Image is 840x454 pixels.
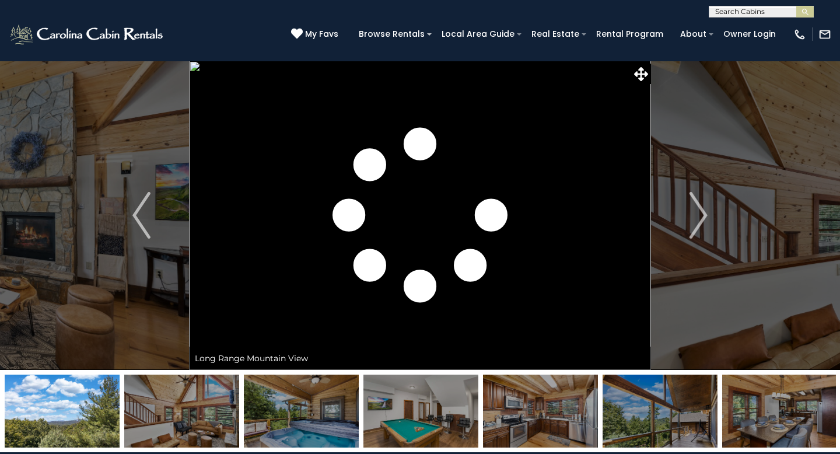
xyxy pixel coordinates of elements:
img: 163277322 [722,375,837,448]
img: 163277319 [603,375,717,448]
a: Rental Program [590,25,669,43]
img: arrow [689,192,707,239]
button: Next [651,61,746,370]
img: arrow [132,192,150,239]
img: 163277333 [5,375,120,448]
img: phone-regular-white.png [793,28,806,41]
a: Real Estate [526,25,585,43]
a: Local Area Guide [436,25,520,43]
a: My Favs [291,28,341,41]
button: Previous [94,61,189,370]
img: 163277318 [483,375,598,448]
img: 163277320 [363,375,478,448]
div: Long Range Mountain View [189,347,651,370]
span: My Favs [305,28,338,40]
img: White-1-2.png [9,23,166,46]
a: Browse Rentals [353,25,430,43]
img: 163277317 [244,375,359,448]
img: mail-regular-white.png [818,28,831,41]
a: Owner Login [717,25,782,43]
a: About [674,25,712,43]
img: 163277316 [124,375,239,448]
